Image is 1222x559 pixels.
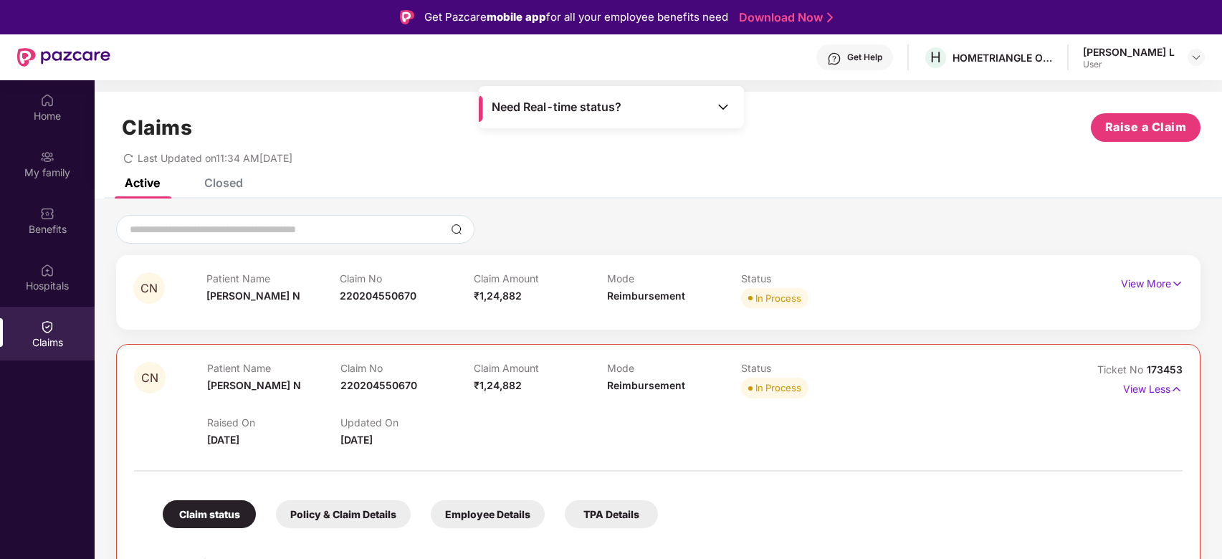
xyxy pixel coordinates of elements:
[474,362,607,374] p: Claim Amount
[953,51,1053,64] div: HOMETRIANGLE ONLINE SERVICES PRIVATE LIMITED
[1121,272,1183,292] p: View More
[207,434,239,446] span: [DATE]
[739,10,829,25] a: Download Now
[207,416,340,429] p: Raised On
[827,10,833,25] img: Stroke
[40,150,54,164] img: svg+xml;base64,PHN2ZyB3aWR0aD0iMjAiIGhlaWdodD0iMjAiIHZpZXdCb3g9IjAgMCAyMCAyMCIgZmlsbD0ibm9uZSIgeG...
[40,206,54,221] img: svg+xml;base64,PHN2ZyBpZD0iQmVuZWZpdHMiIHhtbG5zPSJodHRwOi8vd3d3LnczLm9yZy8yMDAwL3N2ZyIgd2lkdGg9Ij...
[424,9,728,26] div: Get Pazcare for all your employee benefits need
[340,434,373,446] span: [DATE]
[141,372,158,384] span: CN
[17,48,110,67] img: New Pazcare Logo
[125,176,160,190] div: Active
[607,362,740,374] p: Mode
[1083,59,1175,70] div: User
[565,500,658,528] div: TPA Details
[474,290,522,302] span: ₹1,24,882
[607,272,741,285] p: Mode
[1083,45,1175,59] div: [PERSON_NAME] L
[1147,363,1183,376] span: 173453
[340,272,474,285] p: Claim No
[1190,52,1202,63] img: svg+xml;base64,PHN2ZyBpZD0iRHJvcGRvd24tMzJ4MzIiIHhtbG5zPSJodHRwOi8vd3d3LnczLm9yZy8yMDAwL3N2ZyIgd2...
[607,379,685,391] span: Reimbursement
[138,152,292,164] span: Last Updated on 11:34 AM[DATE]
[930,49,941,66] span: H
[340,379,417,391] span: 220204550670
[40,320,54,334] img: svg+xml;base64,PHN2ZyBpZD0iQ2xhaW0iIHhtbG5zPSJodHRwOi8vd3d3LnczLm9yZy8yMDAwL3N2ZyIgd2lkdGg9IjIwIi...
[163,500,256,528] div: Claim status
[492,100,621,115] span: Need Real-time status?
[827,52,841,66] img: svg+xml;base64,PHN2ZyBpZD0iSGVscC0zMngzMiIgeG1sbnM9Imh0dHA6Ly93d3cudzMub3JnLzIwMDAvc3ZnIiB3aWR0aD...
[1105,118,1187,136] span: Raise a Claim
[1170,381,1183,397] img: svg+xml;base64,PHN2ZyB4bWxucz0iaHR0cDovL3d3dy53My5vcmcvMjAwMC9zdmciIHdpZHRoPSIxNyIgaGVpZ2h0PSIxNy...
[206,290,300,302] span: [PERSON_NAME] N
[474,272,608,285] p: Claim Amount
[40,263,54,277] img: svg+xml;base64,PHN2ZyBpZD0iSG9zcGl0YWxzIiB4bWxucz0iaHR0cDovL3d3dy53My5vcmcvMjAwMC9zdmciIHdpZHRoPS...
[207,379,301,391] span: [PERSON_NAME] N
[340,290,416,302] span: 220204550670
[40,93,54,107] img: svg+xml;base64,PHN2ZyBpZD0iSG9tZSIgeG1sbnM9Imh0dHA6Ly93d3cudzMub3JnLzIwMDAvc3ZnIiB3aWR0aD0iMjAiIG...
[207,362,340,374] p: Patient Name
[755,381,801,395] div: In Process
[755,291,801,305] div: In Process
[451,224,462,235] img: svg+xml;base64,PHN2ZyBpZD0iU2VhcmNoLTMyeDMyIiB4bWxucz0iaHR0cDovL3d3dy53My5vcmcvMjAwMC9zdmciIHdpZH...
[741,362,874,374] p: Status
[847,52,882,63] div: Get Help
[431,500,545,528] div: Employee Details
[607,290,685,302] span: Reimbursement
[1123,378,1183,397] p: View Less
[487,10,546,24] strong: mobile app
[204,176,243,190] div: Closed
[741,272,875,285] p: Status
[140,282,158,295] span: CN
[206,272,340,285] p: Patient Name
[1171,276,1183,292] img: svg+xml;base64,PHN2ZyB4bWxucz0iaHR0cDovL3d3dy53My5vcmcvMjAwMC9zdmciIHdpZHRoPSIxNyIgaGVpZ2h0PSIxNy...
[276,500,411,528] div: Policy & Claim Details
[123,152,133,164] span: redo
[400,10,414,24] img: Logo
[340,416,474,429] p: Updated On
[1097,363,1147,376] span: Ticket No
[122,115,192,140] h1: Claims
[474,379,522,391] span: ₹1,24,882
[716,100,730,114] img: Toggle Icon
[1091,113,1200,142] button: Raise a Claim
[340,362,474,374] p: Claim No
